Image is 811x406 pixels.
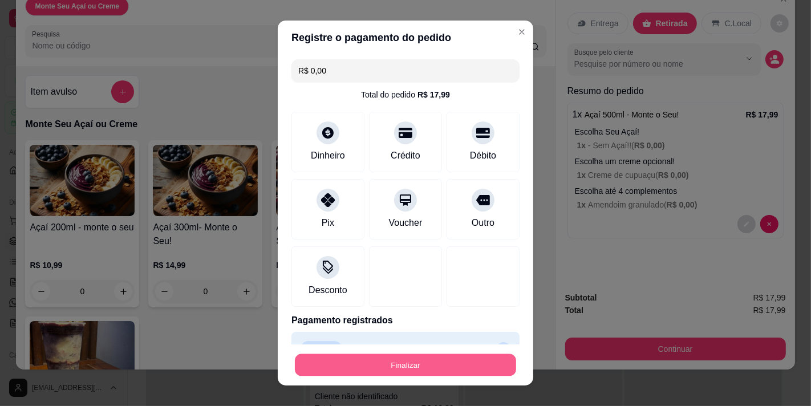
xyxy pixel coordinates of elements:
[301,341,342,357] p: Dinheiro
[298,59,513,82] input: Ex.: hambúrguer de cordeiro
[361,89,450,100] div: Total do pedido
[295,354,516,376] button: Finalizar
[311,149,345,163] div: Dinheiro
[389,216,423,230] div: Voucher
[472,216,494,230] div: Outro
[455,342,492,356] p: R$ 17,99
[391,149,420,163] div: Crédito
[309,283,347,297] div: Desconto
[417,89,450,100] div: R$ 17,99
[278,21,533,55] header: Registre o pagamento do pedido
[291,314,520,327] p: Pagamento registrados
[322,216,334,230] div: Pix
[470,149,496,163] div: Débito
[513,23,531,41] button: Close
